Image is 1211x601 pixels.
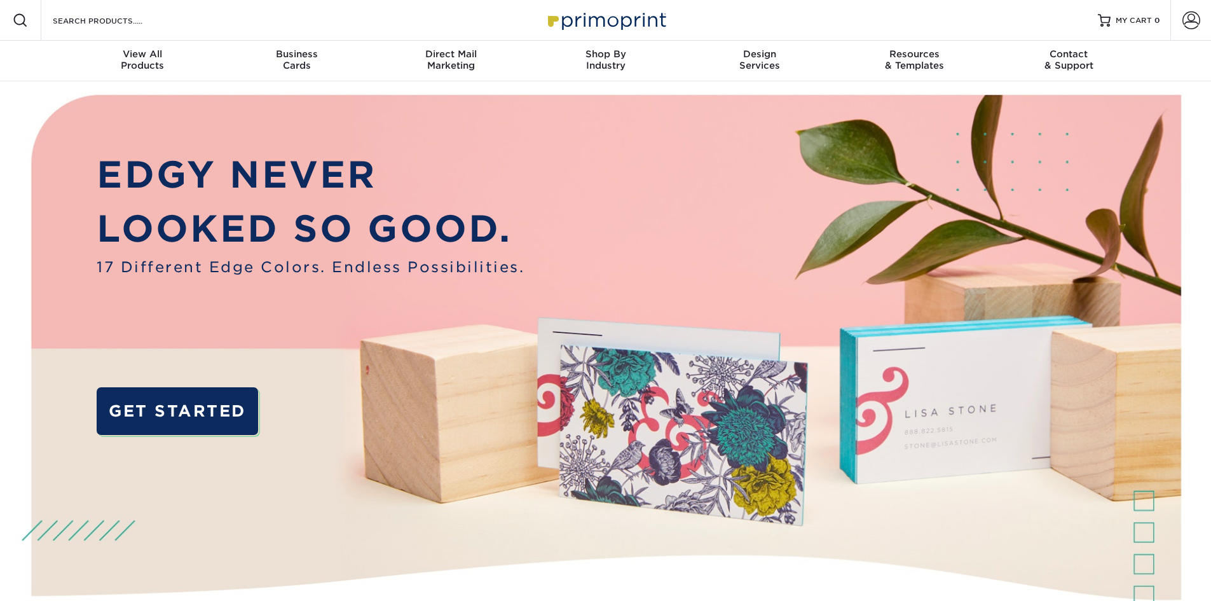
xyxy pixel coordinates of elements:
img: Primoprint [542,6,669,34]
span: 0 [1154,16,1160,25]
div: Services [683,48,837,71]
span: 17 Different Edge Colors. Endless Possibilities. [97,256,524,278]
a: Contact& Support [992,41,1146,81]
a: BusinessCards [219,41,374,81]
a: DesignServices [683,41,837,81]
span: Shop By [528,48,683,60]
div: Cards [219,48,374,71]
a: Direct MailMarketing [374,41,528,81]
a: View AllProducts [65,41,220,81]
div: Industry [528,48,683,71]
span: Design [683,48,837,60]
p: LOOKED SO GOOD. [97,202,524,256]
span: MY CART [1116,15,1152,26]
span: Contact [992,48,1146,60]
a: GET STARTED [97,387,257,435]
span: Direct Mail [374,48,528,60]
a: Resources& Templates [837,41,992,81]
div: Products [65,48,220,71]
div: Marketing [374,48,528,71]
span: Resources [837,48,992,60]
div: & Templates [837,48,992,71]
p: EDGY NEVER [97,148,524,202]
div: & Support [992,48,1146,71]
input: SEARCH PRODUCTS..... [51,13,175,28]
span: Business [219,48,374,60]
span: View All [65,48,220,60]
a: Shop ByIndustry [528,41,683,81]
